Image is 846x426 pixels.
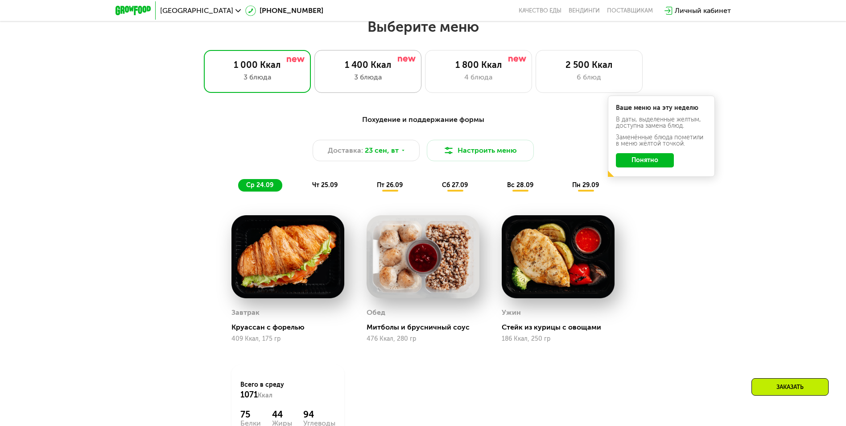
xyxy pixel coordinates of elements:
[240,390,258,400] span: 1071
[367,335,479,342] div: 476 Ккал, 280 гр
[616,134,707,147] div: Заменённые блюда пометили в меню жёлтой точкой.
[272,409,292,420] div: 44
[324,59,412,70] div: 1 400 Ккал
[328,145,363,156] span: Доставка:
[258,392,272,399] span: Ккал
[231,323,351,332] div: Круассан с форелью
[751,378,829,396] div: Заказать
[616,117,707,129] div: В даты, выделенные желтым, доступна замена блюд.
[365,145,399,156] span: 23 сен, вт
[427,140,534,161] button: Настроить меню
[607,7,653,14] div: поставщикам
[502,323,622,332] div: Стейк из курицы с овощами
[519,7,561,14] a: Качество еды
[507,181,533,189] span: вс 28.09
[616,105,707,111] div: Ваше меню на эту неделю
[29,18,817,36] h2: Выберите меню
[246,181,273,189] span: ср 24.09
[616,153,674,167] button: Понятно
[434,72,523,83] div: 4 блюда
[160,7,233,14] span: [GEOGRAPHIC_DATA]
[245,5,323,16] a: [PHONE_NUMBER]
[545,72,633,83] div: 6 блюд
[502,306,521,319] div: Ужин
[303,409,335,420] div: 94
[213,72,301,83] div: 3 блюда
[545,59,633,70] div: 2 500 Ккал
[240,409,261,420] div: 75
[675,5,731,16] div: Личный кабинет
[569,7,600,14] a: Вендинги
[240,380,335,400] div: Всего в среду
[367,323,487,332] div: Митболы и брусничный соус
[442,181,468,189] span: сб 27.09
[213,59,301,70] div: 1 000 Ккал
[312,181,338,189] span: чт 25.09
[502,335,615,342] div: 186 Ккал, 250 гр
[434,59,523,70] div: 1 800 Ккал
[377,181,403,189] span: пт 26.09
[324,72,412,83] div: 3 блюда
[159,114,687,125] div: Похудение и поддержание формы
[367,306,385,319] div: Обед
[572,181,599,189] span: пн 29.09
[231,306,260,319] div: Завтрак
[231,335,344,342] div: 409 Ккал, 175 гр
